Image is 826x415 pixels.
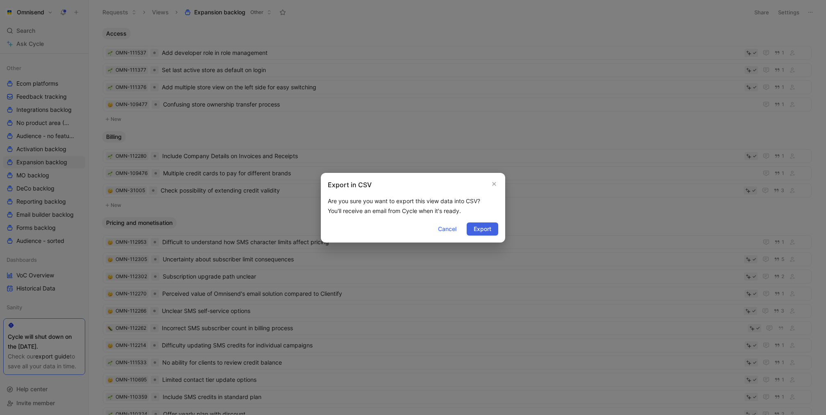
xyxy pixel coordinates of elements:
span: Export [474,224,491,234]
button: Cancel [431,222,463,236]
h2: Export in CSV [328,180,372,190]
span: Cancel [438,224,456,234]
button: Export [467,222,498,236]
div: Are you sure you want to export this view data into CSV? You'll receive an email from Cycle when ... [328,196,498,216]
